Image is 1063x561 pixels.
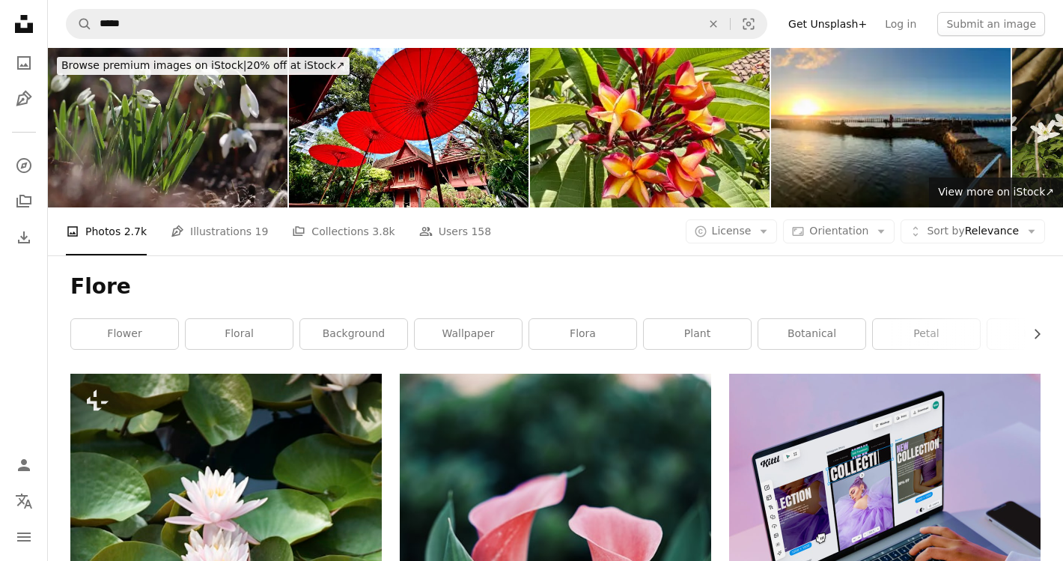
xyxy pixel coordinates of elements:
[901,219,1045,243] button: Sort byRelevance
[300,319,407,349] a: background
[57,57,350,75] div: 20% off at iStock ↗
[171,207,268,255] a: Illustrations 19
[289,48,529,207] img: Jim Thompson's House - Bangkok - Thailand
[61,59,246,71] span: Browse premium images on iStock |
[67,10,92,38] button: Search Unsplash
[758,319,865,349] a: botanical
[9,48,39,78] a: Photos
[66,9,767,39] form: Find visuals sitewide
[372,223,395,240] span: 3.8k
[644,319,751,349] a: plant
[419,207,491,255] a: Users 158
[48,48,359,84] a: Browse premium images on iStock|20% off at iStock↗
[9,151,39,181] a: Explore
[415,319,522,349] a: wallpaper
[779,12,876,36] a: Get Unsplash+
[809,225,868,237] span: Orientation
[471,223,491,240] span: 158
[9,187,39,216] a: Collections
[697,10,730,38] button: Clear
[929,178,1063,207] a: View more on iStock↗
[9,522,39,552] button: Menu
[530,48,770,207] img: Flower - Nusa Lembongan - Indonesia
[1023,319,1041,349] button: scroll list to the right
[686,219,778,243] button: License
[9,84,39,114] a: Illustrations
[9,450,39,480] a: Log in / Sign up
[927,224,1019,239] span: Relevance
[186,319,293,349] a: floral
[771,48,1011,207] img: Natural pools Roque Prieto
[529,319,636,349] a: flora
[731,10,767,38] button: Visual search
[70,273,1041,300] h1: Flore
[48,48,287,207] img: White flowers of Common snowdrop or Galanthus nivalis (cultivar Flore Pleno) in spring garden
[9,222,39,252] a: Download History
[71,319,178,349] a: flower
[938,186,1054,198] span: View more on iStock ↗
[927,225,964,237] span: Sort by
[9,486,39,516] button: Language
[712,225,752,237] span: License
[876,12,925,36] a: Log in
[255,223,269,240] span: 19
[873,319,980,349] a: petal
[292,207,395,255] a: Collections 3.8k
[937,12,1045,36] button: Submit an image
[783,219,895,243] button: Orientation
